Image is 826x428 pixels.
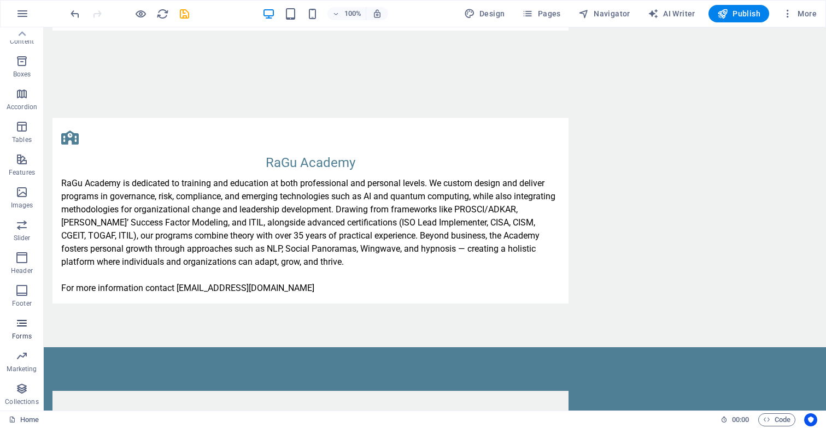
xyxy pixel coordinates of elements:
button: Pages [518,5,565,22]
p: Collections [5,397,38,406]
p: Accordion [7,103,37,111]
p: Tables [12,135,32,144]
span: More [782,8,817,19]
button: Usercentrics [804,413,817,426]
i: Save (Ctrl+S) [178,8,191,20]
button: Design [460,5,509,22]
p: Header [11,266,33,275]
span: AI Writer [648,8,695,19]
p: Boxes [13,70,31,79]
p: Footer [12,299,32,308]
button: Click here to leave preview mode and continue editing [134,7,147,20]
span: 00 00 [732,413,749,426]
button: Navigator [574,5,635,22]
button: Code [758,413,795,426]
button: save [178,7,191,20]
p: Slider [14,234,31,242]
p: Images [11,201,33,210]
h6: 100% [344,7,361,20]
p: Forms [12,332,32,341]
button: AI Writer [643,5,700,22]
span: Design [464,8,505,19]
button: reload [156,7,169,20]
button: More [778,5,821,22]
span: Navigator [578,8,630,19]
span: Pages [522,8,560,19]
a: Click to cancel selection. Double-click to open Pages [9,413,39,426]
i: Reload page [156,8,169,20]
button: undo [68,7,81,20]
span: : [740,415,741,424]
p: Marketing [7,365,37,373]
button: 100% [327,7,366,20]
span: Code [763,413,790,426]
h6: Session time [720,413,749,426]
i: Undo: change_data (Ctrl+Z) [69,8,81,20]
div: Design (Ctrl+Alt+Y) [460,5,509,22]
button: Publish [708,5,769,22]
p: Features [9,168,35,177]
span: Publish [717,8,760,19]
p: Content [10,37,34,46]
i: On resize automatically adjust zoom level to fit chosen device. [372,9,382,19]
